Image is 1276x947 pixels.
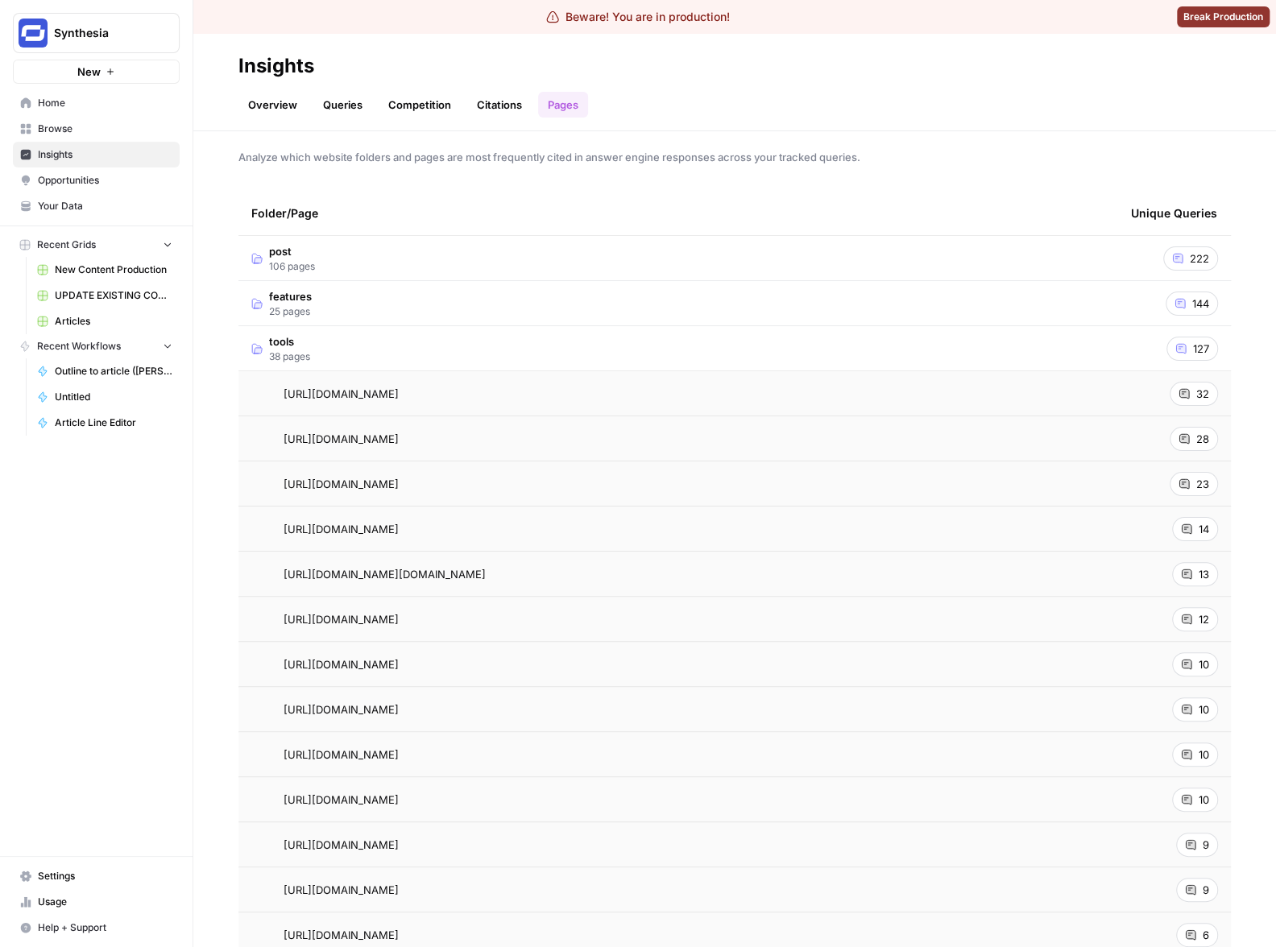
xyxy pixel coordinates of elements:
a: Article Line Editor [30,410,180,436]
a: Browse [13,116,180,142]
span: 12 [1199,611,1209,627]
span: [URL][DOMAIN_NAME] [284,431,399,447]
span: Settings [38,869,172,883]
button: Recent Grids [13,233,180,257]
a: Overview [238,92,307,118]
a: Home [13,90,180,116]
span: 10 [1199,746,1209,763]
a: Opportunities [13,167,180,193]
div: Beware! You are in production! [546,9,730,25]
span: Help + Support [38,920,172,935]
span: [URL][DOMAIN_NAME] [284,521,399,537]
span: [URL][DOMAIN_NAME] [284,701,399,717]
span: Outline to article ([PERSON_NAME]'s fork) [55,364,172,378]
span: 9 [1203,882,1209,898]
a: Settings [13,863,180,889]
span: 144 [1192,296,1209,312]
a: Usage [13,889,180,915]
a: Citations [467,92,532,118]
span: 222 [1190,250,1209,267]
span: Untitled [55,390,172,404]
span: 25 pages [269,304,312,319]
a: Untitled [30,384,180,410]
button: Workspace: Synthesia [13,13,180,53]
span: features [269,288,312,304]
span: 32 [1196,386,1209,402]
a: Pages [538,92,588,118]
span: post [269,243,315,259]
span: Opportunities [38,173,172,188]
span: Insights [38,147,172,162]
span: 14 [1199,521,1209,537]
div: Unique Queries [1131,191,1217,235]
a: Queries [313,92,372,118]
a: New Content Production [30,257,180,283]
span: [URL][DOMAIN_NAME] [284,611,399,627]
button: Break Production [1177,6,1270,27]
span: 106 pages [269,259,315,274]
span: [URL][DOMAIN_NAME] [284,837,399,853]
a: UPDATE EXISTING CONTENT [30,283,180,308]
span: [URL][DOMAIN_NAME] [284,746,399,763]
span: Analyze which website folders and pages are most frequently cited in answer engine responses acro... [238,149,1231,165]
button: New [13,60,180,84]
a: Insights [13,142,180,167]
span: 127 [1193,341,1209,357]
span: Browse [38,122,172,136]
span: [URL][DOMAIN_NAME] [284,386,399,402]
span: 28 [1196,431,1209,447]
span: UPDATE EXISTING CONTENT [55,288,172,303]
a: Articles [30,308,180,334]
a: Outline to article ([PERSON_NAME]'s fork) [30,358,180,384]
span: [URL][DOMAIN_NAME] [284,792,399,808]
span: 9 [1203,837,1209,853]
span: [URL][DOMAIN_NAME] [284,656,399,672]
span: 10 [1199,656,1209,672]
span: 23 [1196,476,1209,492]
span: [URL][DOMAIN_NAME] [284,476,399,492]
span: 13 [1199,566,1209,582]
div: Insights [238,53,314,79]
span: Break Production [1183,10,1263,24]
div: Folder/Page [251,191,1105,235]
span: Home [38,96,172,110]
span: Usage [38,895,172,909]
span: Recent Grids [37,238,96,252]
span: Recent Workflows [37,339,121,354]
span: Articles [55,314,172,329]
button: Help + Support [13,915,180,941]
a: Competition [379,92,461,118]
span: 6 [1203,927,1209,943]
img: Synthesia Logo [19,19,48,48]
span: [URL][DOMAIN_NAME] [284,882,399,898]
button: Recent Workflows [13,334,180,358]
span: [URL][DOMAIN_NAME] [284,927,399,943]
span: 38 pages [269,349,310,364]
span: 10 [1199,792,1209,808]
span: Synthesia [54,25,151,41]
span: Your Data [38,199,172,213]
span: New Content Production [55,263,172,277]
span: Article Line Editor [55,416,172,430]
span: 10 [1199,701,1209,717]
span: tools [269,333,310,349]
a: Your Data [13,193,180,219]
span: [URL][DOMAIN_NAME][DOMAIN_NAME] [284,566,486,582]
span: New [77,64,101,80]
